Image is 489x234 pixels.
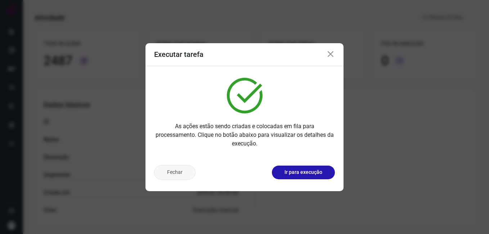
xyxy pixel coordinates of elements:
[284,168,322,176] p: Ir para execução
[154,165,196,180] button: Fechar
[227,78,263,113] img: verified.svg
[154,50,203,59] h3: Executar tarefa
[272,166,335,179] button: Ir para execução
[154,122,335,148] p: As ações estão sendo criadas e colocadas em fila para processamento. Clique no botão abaixo para ...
